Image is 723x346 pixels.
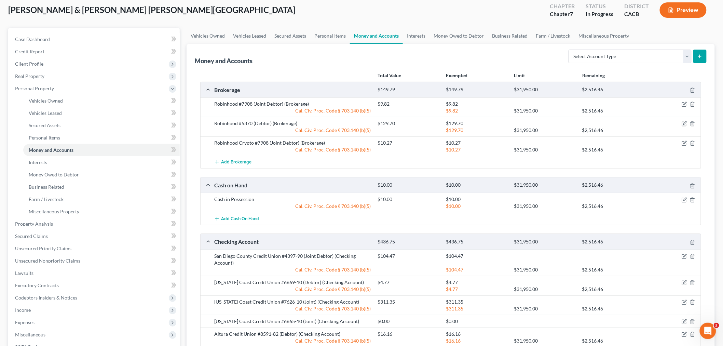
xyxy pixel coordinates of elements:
[211,266,374,273] div: Cal. Civ. Proc. Code § 703.140 (b)(5)
[624,10,649,18] div: CACB
[442,182,510,188] div: $10.00
[15,233,48,239] span: Secured Claims
[214,212,259,225] button: Add Cash on Hand
[624,2,649,10] div: District
[11,224,16,229] button: Emoji picker
[442,196,510,203] div: $10.00
[15,258,80,264] span: Unsecured Nonpriority Claims
[582,72,605,78] strong: Remaining
[23,107,180,119] a: Vehicles Leased
[700,323,716,339] iframe: Intercom live chat
[10,279,180,292] a: Executory Contracts
[15,319,35,325] span: Expenses
[29,110,62,116] span: Vehicles Leased
[19,4,30,15] img: Profile image for Katie
[374,139,442,146] div: $10.27
[374,120,442,127] div: $129.70
[15,270,33,276] span: Lawsuits
[442,298,510,305] div: $311.35
[23,132,180,144] a: Personal Items
[33,3,78,9] h1: [PERSON_NAME]
[442,286,510,293] div: $4.77
[214,156,251,169] button: Add Brokerage
[117,221,128,232] button: Send a message…
[429,28,488,44] a: Money Owed to Debtor
[374,101,442,107] div: $9.82
[15,85,54,91] span: Personal Property
[15,49,44,54] span: Credit Report
[33,9,82,15] p: Active in the last 15m
[579,86,647,93] div: $2,516.46
[575,28,633,44] a: Miscellaneous Property
[15,245,71,251] span: Unsecured Priority Claims
[579,266,647,273] div: $2,516.46
[211,337,374,344] div: Cal. Civ. Proc. Code § 703.140 (b)(5)
[5,54,131,141] div: Katie says…
[211,286,374,293] div: Cal. Civ. Proc. Code § 703.140 (b)(5)
[211,298,374,305] div: [US_STATE] Coast Credit Union #7626-10 (Joint) (Checking Account)
[374,182,442,188] div: $10.00
[211,139,374,146] div: Robinhood Crypto #7908 (Joint Debtor) (Brokerage)
[442,337,510,344] div: $16.16
[442,318,510,325] div: $0.00
[511,286,579,293] div: $31,950.00
[550,10,575,18] div: Chapter
[23,181,180,193] a: Business Related
[211,182,374,189] div: Cash on Hand
[15,332,45,337] span: Miscellaneous
[211,146,374,153] div: Cal. Civ. Proc. Code § 703.140 (b)(5)
[15,36,50,42] span: Case Dashboard
[579,305,647,312] div: $2,516.46
[374,331,442,337] div: $16.16
[211,196,374,203] div: Cash in Possession
[23,205,180,218] a: Miscellaneous Property
[120,3,132,15] div: Close
[374,196,442,203] div: $10.00
[23,156,180,169] a: Interests
[23,119,180,132] a: Secured Assets
[586,10,613,18] div: In Progress
[511,203,579,210] div: $31,950.00
[211,127,374,134] div: Cal. Civ. Proc. Code § 703.140 (b)(5)
[374,253,442,259] div: $104.47
[211,101,374,107] div: Robinhood #7908 (Joint Debtor) (Brokerage)
[23,95,180,107] a: Vehicles Owned
[211,279,374,286] div: [US_STATE] Coast Credit Union #6669-10 (Debtor) (Checking Account)
[511,107,579,114] div: $31,950.00
[442,203,510,210] div: $10.00
[23,193,180,205] a: Farm / Livestock
[378,72,401,78] strong: Total Value
[511,86,579,93] div: $31,950.00
[270,28,310,44] a: Secured Assets
[29,159,47,165] span: Interests
[29,209,79,214] span: Miscellaneous Property
[532,28,575,44] a: Farm / Livestock
[446,72,467,78] strong: Exempted
[29,196,64,202] span: Farm / Livestock
[10,242,180,255] a: Unsecured Priority Claims
[211,120,374,127] div: Robinhood #5370 (Debtor) (Brokerage)
[403,28,429,44] a: Interests
[488,28,532,44] a: Business Related
[211,253,374,266] div: San Diego County Credit Union #4397-90 (Joint Debtor) (Checking Account)
[442,101,510,107] div: $9.82
[187,28,229,44] a: Vehicles Owned
[442,146,510,153] div: $10.27
[579,239,647,245] div: $2,516.46
[579,337,647,344] div: $2,516.46
[442,107,510,114] div: $9.82
[29,135,60,141] span: Personal Items
[4,3,17,16] button: go back
[211,107,374,114] div: Cal. Civ. Proc. Code § 703.140 (b)(5)
[442,239,510,245] div: $436.75
[350,28,403,44] a: Money and Accounts
[714,323,719,328] span: 2
[6,210,131,221] textarea: Message…
[511,266,579,273] div: $31,950.00
[374,298,442,305] div: $311.35
[15,282,59,288] span: Executory Contracts
[23,169,180,181] a: Money Owed to Debtor
[660,2,707,18] button: Preview
[374,318,442,325] div: $0.00
[211,305,374,312] div: Cal. Civ. Proc. Code § 703.140 (b)(5)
